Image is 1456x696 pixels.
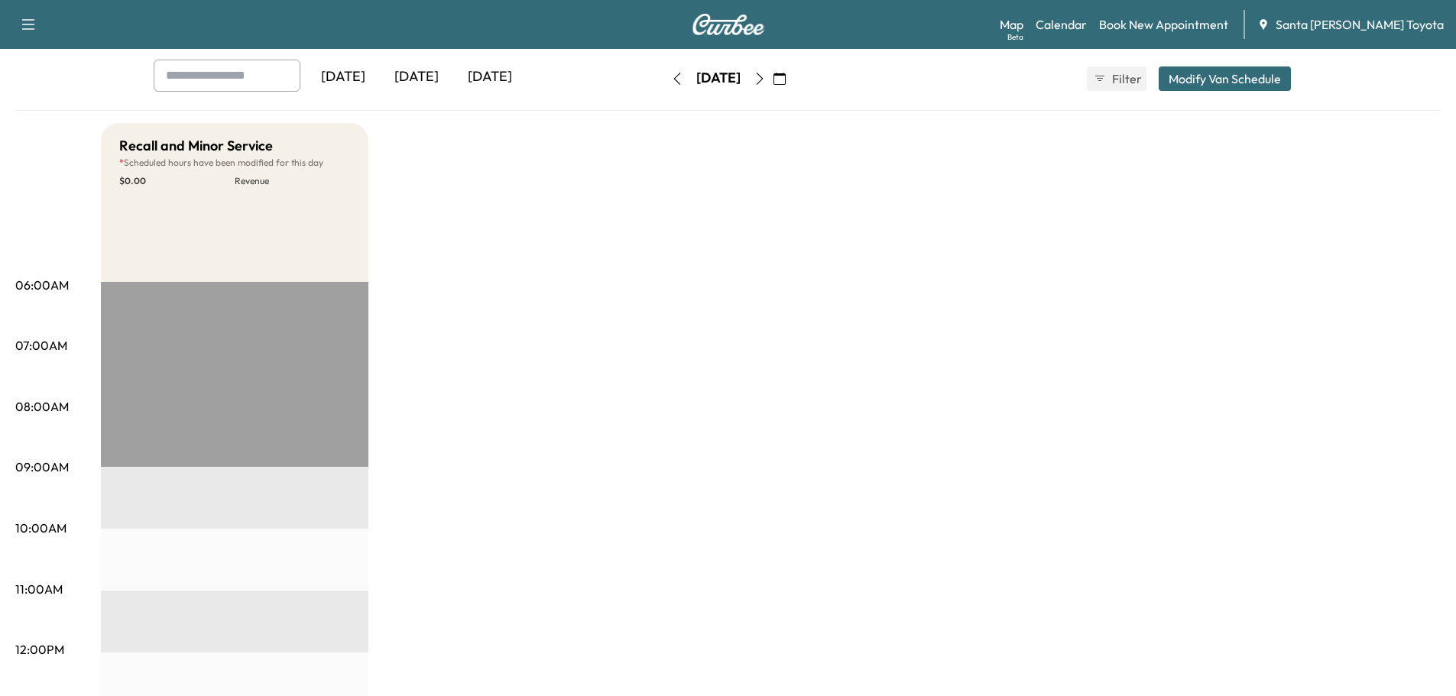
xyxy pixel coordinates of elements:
[15,397,69,416] p: 08:00AM
[119,175,235,187] p: $ 0.00
[119,157,350,169] p: Scheduled hours have been modified for this day
[696,69,741,88] div: [DATE]
[15,336,67,354] p: 07:00AM
[235,175,350,187] p: Revenue
[15,458,69,476] p: 09:00AM
[1087,66,1146,91] button: Filter
[453,60,527,95] div: [DATE]
[119,135,273,157] h5: Recall and Minor Service
[15,580,63,598] p: 11:00AM
[692,14,765,35] img: Curbee Logo
[15,276,69,294] p: 06:00AM
[1099,15,1228,34] a: Book New Appointment
[15,640,64,659] p: 12:00PM
[380,60,453,95] div: [DATE]
[1112,70,1140,88] span: Filter
[1159,66,1291,91] button: Modify Van Schedule
[1036,15,1087,34] a: Calendar
[15,519,66,537] p: 10:00AM
[1007,31,1023,43] div: Beta
[1276,15,1444,34] span: Santa [PERSON_NAME] Toyota
[306,60,380,95] div: [DATE]
[1000,15,1023,34] a: MapBeta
